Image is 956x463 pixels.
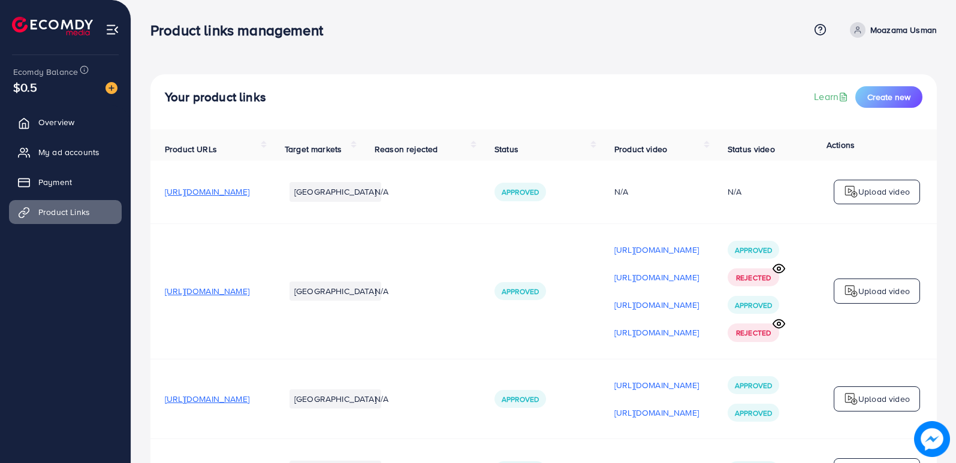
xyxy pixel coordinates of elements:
[858,392,910,406] p: Upload video
[735,245,772,255] span: Approved
[165,186,249,198] span: [URL][DOMAIN_NAME]
[728,143,775,155] span: Status video
[494,143,518,155] span: Status
[105,82,117,94] img: image
[827,139,855,151] span: Actions
[614,378,699,392] p: [URL][DOMAIN_NAME]
[735,300,772,310] span: Approved
[150,22,333,39] h3: Product links management
[502,394,539,404] span: Approved
[614,243,699,257] p: [URL][DOMAIN_NAME]
[9,200,122,224] a: Product Links
[12,17,93,35] img: logo
[858,284,910,298] p: Upload video
[105,23,119,37] img: menu
[9,170,122,194] a: Payment
[614,325,699,340] p: [URL][DOMAIN_NAME]
[38,206,90,218] span: Product Links
[870,23,937,37] p: Moazama Usman
[289,182,381,201] li: [GEOGRAPHIC_DATA]
[614,186,699,198] div: N/A
[614,143,667,155] span: Product video
[736,273,771,283] span: Rejected
[13,78,38,96] span: $0.5
[38,116,74,128] span: Overview
[165,90,266,105] h4: Your product links
[614,298,699,312] p: [URL][DOMAIN_NAME]
[844,284,858,298] img: logo
[375,285,388,297] span: N/A
[38,146,99,158] span: My ad accounts
[844,184,858,199] img: logo
[502,286,539,296] span: Approved
[289,389,381,408] li: [GEOGRAPHIC_DATA]
[9,110,122,134] a: Overview
[858,184,910,199] p: Upload video
[165,285,249,297] span: [URL][DOMAIN_NAME]
[614,270,699,285] p: [URL][DOMAIN_NAME]
[736,328,771,338] span: Rejected
[844,392,858,406] img: logo
[915,422,948,455] img: image
[289,282,381,301] li: [GEOGRAPHIC_DATA]
[502,187,539,197] span: Approved
[165,143,217,155] span: Product URLs
[814,90,851,104] a: Learn
[375,143,438,155] span: Reason rejected
[855,86,922,108] button: Create new
[9,140,122,164] a: My ad accounts
[735,408,772,418] span: Approved
[614,405,699,420] p: [URL][DOMAIN_NAME]
[38,176,72,188] span: Payment
[165,393,249,405] span: [URL][DOMAIN_NAME]
[728,186,741,198] div: N/A
[735,380,772,391] span: Approved
[845,22,937,38] a: Moazama Usman
[867,91,910,103] span: Create new
[285,143,342,155] span: Target markets
[13,66,78,78] span: Ecomdy Balance
[375,186,388,198] span: N/A
[375,393,388,405] span: N/A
